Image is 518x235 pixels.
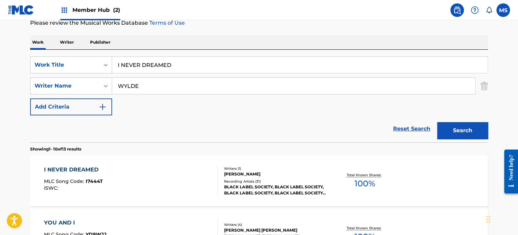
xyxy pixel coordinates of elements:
img: Delete Criterion [480,77,488,94]
img: MLC Logo [8,5,34,15]
p: Publisher [88,35,112,49]
span: I7444T [86,178,103,184]
iframe: Chat Widget [484,203,518,235]
div: Writer Name [35,82,95,90]
img: Top Rightsholders [60,6,68,14]
p: Please review the Musical Works Database [30,19,488,27]
button: Search [437,122,488,139]
span: Member Hub [72,6,120,14]
span: ISWC : [44,185,60,191]
div: Writers ( 4 ) [224,222,326,227]
div: Writers ( 1 ) [224,166,326,171]
p: Writer [58,35,76,49]
p: Work [30,35,46,49]
a: I NEVER DREAMEDMLC Song Code:I7444TISWC:Writers (1)[PERSON_NAME]Recording Artists (31)BLACK LABEL... [30,156,488,206]
span: (2) [113,7,120,13]
div: BLACK LABEL SOCIETY, BLACK LABEL SOCIETY, BLACK LABEL SOCIETY, BLACK LABEL SOCIETY, BLACK LABEL S... [224,184,326,196]
div: User Menu [496,3,510,17]
div: YOU AND I [44,219,107,227]
div: Recording Artists ( 31 ) [224,179,326,184]
a: Public Search [450,3,464,17]
div: Notifications [485,7,492,14]
iframe: Resource Center [499,144,518,199]
img: search [453,6,461,14]
div: I NEVER DREAMED [44,166,103,174]
div: Help [468,3,481,17]
a: Terms of Use [148,20,185,26]
p: Showing 1 - 10 of 13 results [30,146,81,152]
img: help [471,6,479,14]
img: 9d2ae6d4665cec9f34b9.svg [99,103,107,111]
p: Total Known Shares: [346,226,383,231]
p: Total Known Shares: [346,172,383,178]
a: Reset Search [390,121,434,136]
span: MLC Song Code : [44,178,86,184]
div: Work Title [35,61,95,69]
div: [PERSON_NAME] [224,171,326,177]
button: Add Criteria [30,98,112,115]
div: Drag [486,209,490,230]
form: Search Form [30,56,488,142]
span: 100 % [354,178,375,190]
